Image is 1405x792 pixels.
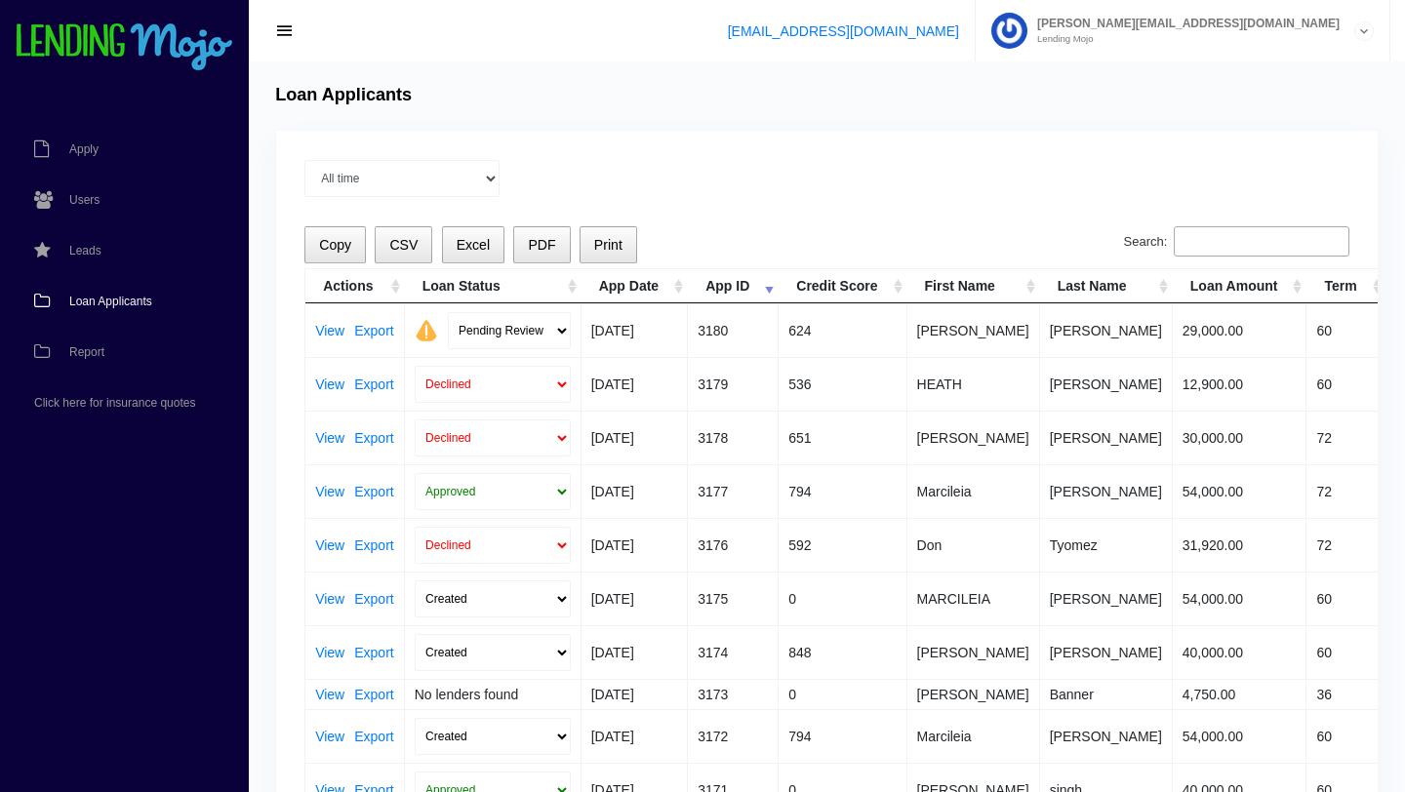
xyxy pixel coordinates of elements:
[315,431,344,445] a: View
[315,324,344,337] a: View
[1174,226,1349,257] input: Search:
[1040,303,1173,357] td: [PERSON_NAME]
[415,319,438,342] img: warning.png
[582,572,688,625] td: [DATE]
[315,646,344,659] a: View
[907,625,1040,679] td: [PERSON_NAME]
[907,709,1040,763] td: Marcileia
[582,709,688,763] td: [DATE]
[1027,34,1340,44] small: Lending Mojo
[315,377,344,391] a: View
[1040,269,1173,303] th: Last Name: activate to sort column ascending
[1173,625,1307,679] td: 40,000.00
[907,464,1040,518] td: Marcileia
[389,237,418,253] span: CSV
[354,592,393,606] a: Export
[688,411,779,464] td: 3178
[1306,411,1385,464] td: 72
[779,303,906,357] td: 624
[779,679,906,709] td: 0
[1173,269,1307,303] th: Loan Amount: activate to sort column ascending
[1306,464,1385,518] td: 72
[34,397,195,409] span: Click here for insurance quotes
[1306,269,1385,303] th: Term: activate to sort column ascending
[907,572,1040,625] td: MARCILEIA
[582,518,688,572] td: [DATE]
[1040,625,1173,679] td: [PERSON_NAME]
[907,679,1040,709] td: [PERSON_NAME]
[1040,464,1173,518] td: [PERSON_NAME]
[15,23,234,72] img: logo-small.png
[688,625,779,679] td: 3174
[1306,357,1385,411] td: 60
[779,709,906,763] td: 794
[907,303,1040,357] td: [PERSON_NAME]
[319,237,351,253] span: Copy
[688,679,779,709] td: 3173
[582,269,688,303] th: App Date: activate to sort column ascending
[779,464,906,518] td: 794
[1173,709,1307,763] td: 54,000.00
[1040,411,1173,464] td: [PERSON_NAME]
[1173,679,1307,709] td: 4,750.00
[907,411,1040,464] td: [PERSON_NAME]
[354,324,393,337] a: Export
[354,646,393,659] a: Export
[1124,226,1349,257] label: Search:
[779,357,906,411] td: 536
[1306,709,1385,763] td: 60
[1173,357,1307,411] td: 12,900.00
[907,518,1040,572] td: Don
[1173,411,1307,464] td: 30,000.00
[580,226,637,264] button: Print
[1040,679,1173,709] td: Banner
[688,357,779,411] td: 3179
[582,411,688,464] td: [DATE]
[582,303,688,357] td: [DATE]
[69,194,100,206] span: Users
[779,518,906,572] td: 592
[1173,303,1307,357] td: 29,000.00
[354,688,393,701] a: Export
[582,679,688,709] td: [DATE]
[688,572,779,625] td: 3175
[69,245,101,257] span: Leads
[688,303,779,357] td: 3180
[1173,464,1307,518] td: 54,000.00
[1306,679,1385,709] td: 36
[1027,18,1340,29] span: [PERSON_NAME][EMAIL_ADDRESS][DOMAIN_NAME]
[375,226,432,264] button: CSV
[1306,518,1385,572] td: 72
[305,269,405,303] th: Actions: activate to sort column ascending
[1040,572,1173,625] td: [PERSON_NAME]
[315,485,344,498] a: View
[582,357,688,411] td: [DATE]
[1040,518,1173,572] td: Tyomez
[457,237,490,253] span: Excel
[779,625,906,679] td: 848
[582,464,688,518] td: [DATE]
[354,377,393,391] a: Export
[594,237,622,253] span: Print
[315,592,344,606] a: View
[582,625,688,679] td: [DATE]
[69,143,99,155] span: Apply
[688,269,779,303] th: App ID: activate to sort column ascending
[304,226,366,264] button: Copy
[354,485,393,498] a: Export
[779,411,906,464] td: 651
[315,730,344,743] a: View
[688,464,779,518] td: 3177
[405,679,582,709] td: No lenders found
[907,269,1040,303] th: First Name: activate to sort column ascending
[907,357,1040,411] td: HEATH
[779,572,906,625] td: 0
[991,13,1027,49] img: Profile image
[688,518,779,572] td: 3176
[513,226,570,264] button: PDF
[354,538,393,552] a: Export
[1306,625,1385,679] td: 60
[728,23,959,39] a: [EMAIL_ADDRESS][DOMAIN_NAME]
[354,431,393,445] a: Export
[405,269,582,303] th: Loan Status: activate to sort column ascending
